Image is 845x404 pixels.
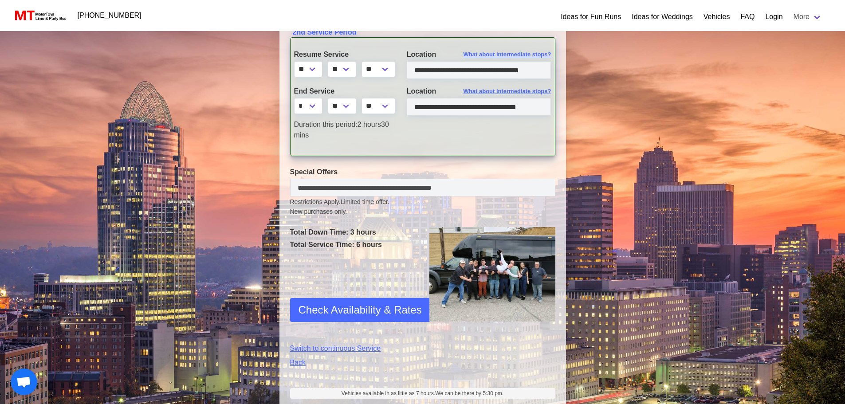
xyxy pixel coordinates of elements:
[561,12,621,22] a: Ideas for Fun Runs
[12,9,67,22] img: MotorToys Logo
[740,12,755,22] a: FAQ
[287,119,400,141] div: 2 hours
[299,302,422,318] span: Check Availability & Rates
[407,49,551,60] label: Location
[342,389,503,397] span: Vehicles available in as little as 7 hours.
[290,167,555,177] label: Special Offers
[11,369,37,395] a: Open chat
[290,298,430,322] button: Check Availability & Rates
[294,121,358,128] span: Duration this period:
[407,86,551,97] label: Location
[464,50,551,59] span: What about intermediate stops?
[704,12,730,22] a: Vehicles
[72,7,147,24] a: [PHONE_NUMBER]
[290,261,425,327] iframe: reCAPTCHA
[435,390,503,396] span: We can be there by 5:30 pm.
[290,357,416,368] a: Back
[765,12,782,22] a: Login
[294,121,389,139] span: 30 mins
[290,239,416,250] p: Total Service Time: 6 hours
[464,87,551,96] span: What about intermediate stops?
[290,343,416,354] a: Switch to continuous Service
[294,49,393,60] label: Resume Service
[429,227,555,322] img: Driver-held-by-customers-2.jpg
[290,227,416,238] p: Total Down Time: 3 hours
[788,8,827,26] a: More
[290,207,555,216] span: New purchases only.
[632,12,693,22] a: Ideas for Weddings
[294,86,393,97] label: End Service
[341,197,389,207] span: Limited time offer.
[290,198,555,216] small: Restrictions Apply.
